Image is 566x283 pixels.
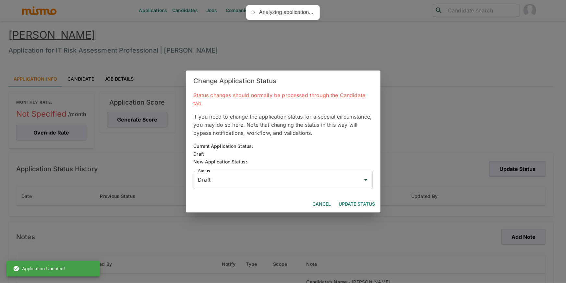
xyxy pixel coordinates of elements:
div: Current Application Status: [194,142,253,150]
div: Draft [194,150,253,158]
button: Cancel [310,198,334,210]
div: New Application Status: [194,158,373,166]
span: If you need to change the application status for a special circumstance, you may do so here. Note... [194,113,372,136]
button: Open [361,175,370,185]
button: Update Status [336,198,378,210]
span: Status changes should normally be processed through the Candidate tab. [194,92,366,107]
h2: Change Application Status [186,71,380,91]
div: Analyzing application... [259,9,313,16]
label: Status [198,168,210,174]
div: Application Updated! [13,263,65,275]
